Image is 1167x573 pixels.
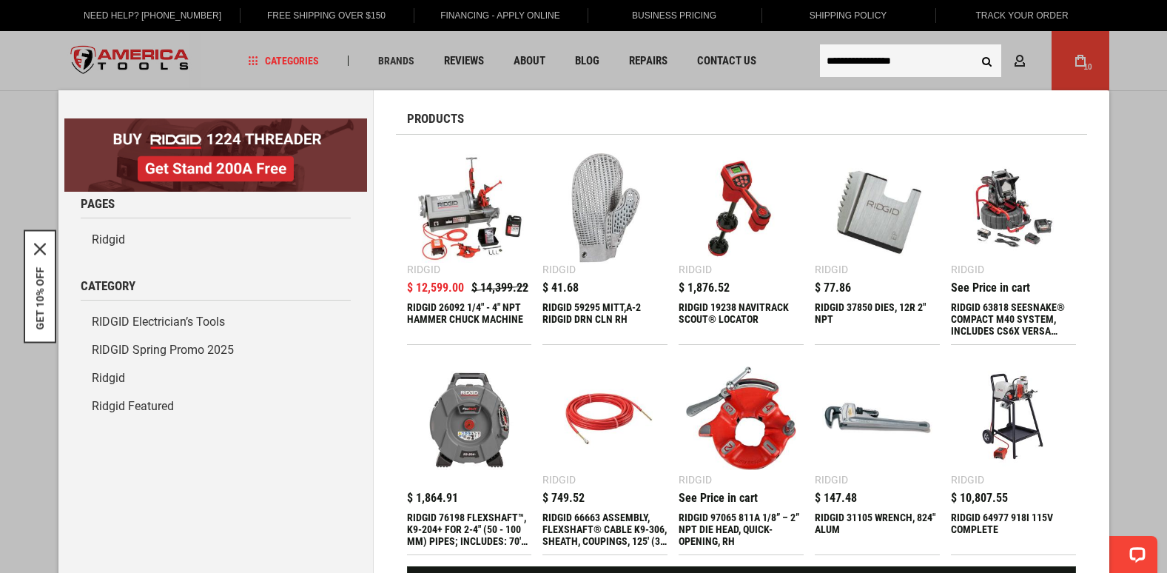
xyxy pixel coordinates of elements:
img: RIDGID 59295 MITT,A-2 RIDGID DRN CLN RH [550,153,660,264]
span: Products [407,113,464,125]
span: $ 147.48 [815,492,857,504]
div: Ridgid [815,264,848,275]
div: Ridgid [407,264,440,275]
span: Pages [81,198,115,210]
div: RIDGID 31105 WRENCH, 824 [815,512,940,547]
img: RIDGID 64977 918I 115V COMPLETE [958,363,1069,474]
a: Categories [241,51,326,71]
div: RIDGID 64977 918I 115V COMPLETE [951,512,1076,547]
div: Ridgid [815,475,848,485]
img: RIDGID 37850 DIES, 12R 2 [822,153,932,264]
img: RIDGID 97065 811A 1/8” – 2” NPT DIE HEAD, QUICK-OPENING, RH [686,363,796,474]
a: Ridgid Featured [81,392,351,420]
button: Close [34,244,46,255]
div: Ridgid [542,475,576,485]
a: RIDGID 59295 MITT,A-2 RIDGID DRN CLN RH Ridgid $ 41.68 RIDGID 59295 MITT,A-2 RIDGID DRN CLN RH [542,146,667,344]
span: $ 12,599.00 [407,282,464,294]
div: See Price in cart [951,282,1030,294]
a: RIDGID 31105 WRENCH, 824 Ridgid $ 147.48 RIDGID 31105 WRENCH, 824" ALUM [815,356,940,554]
div: RIDGID 59295 MITT,A-2 RIDGID DRN CLN RH [542,301,667,337]
span: Category [81,280,135,292]
a: RIDGID 37850 DIES, 12R 2 Ridgid $ 77.86 RIDGID 37850 DIES, 12R 2" NPT [815,146,940,344]
div: RIDGID 19238 NAVITRACK SCOUT® LOCATOR [679,301,804,337]
img: RIDGID 63818 SEESNAKE® COMPACT M40 SYSTEM, INCLUDES CS6X VERSA DIGITAL RECORDING MONITOR, 18V BAT... [958,153,1069,264]
a: RIDGID 97065 811A 1/8” – 2” NPT DIE HEAD, QUICK-OPENING, RH Ridgid See Price in cart RIDGID 97065... [679,356,804,554]
div: RIDGID 26092 1/4 [407,301,532,337]
span: $ 14,399.22 [471,282,528,294]
img: RIDGID 19238 NAVITRACK SCOUT® LOCATOR [686,153,796,264]
span: $ 1,876.52 [679,282,730,294]
a: RIDGID 76198 FLEXSHAFT™, K9-204+ FOR 2-4 $ 1,864.91 RIDGID 76198 FLEXSHAFT™, K9-204+ FOR 2-4" (50... [407,356,532,554]
a: RIDGID 66663 ASSEMBLY, FLEXSHAFT® CABLE K9-306, SHEATH, COUPINGS, 125' (38 M) Ridgid $ 749.52 RID... [542,356,667,554]
span: $ 41.68 [542,282,579,294]
div: RIDGID 37850 DIES, 12R 2 [815,301,940,337]
div: RIDGID 97065 811A 1/8” – 2” NPT DIE HEAD, QUICK-OPENING, RH [679,512,804,547]
img: RIDGID 66663 ASSEMBLY, FLEXSHAFT® CABLE K9-306, SHEATH, COUPINGS, 125' (38 M) [550,363,660,474]
span: Brands [378,56,414,66]
img: RIDGID 31105 WRENCH, 824 [822,363,932,474]
a: RIDGID 19238 NAVITRACK SCOUT® LOCATOR Ridgid $ 1,876.52 RIDGID 19238 NAVITRACK SCOUT® LOCATOR [679,146,804,344]
a: RIDGID 63818 SEESNAKE® COMPACT M40 SYSTEM, INCLUDES CS6X VERSA DIGITAL RECORDING MONITOR, 18V BAT... [951,146,1076,344]
a: RIDGID 64977 918I 115V COMPLETE Ridgid $ 10,807.55 RIDGID 64977 918I 115V COMPLETE [951,356,1076,554]
a: RIDGID Electrician’s Tools [81,308,351,336]
div: Ridgid [679,475,712,485]
img: BOGO: Buy RIDGID® 1224 Threader, Get Stand 200A Free! [64,118,367,192]
span: $ 10,807.55 [951,492,1008,504]
div: RIDGID 66663 ASSEMBLY, FLEXSHAFT® CABLE K9-306, SHEATH, COUPINGS, 125' (38 M) [542,512,667,547]
div: Ridgid [542,264,576,275]
svg: close icon [34,244,46,255]
button: Search [973,47,1001,75]
div: Ridgid [951,475,984,485]
a: RIDGID Spring Promo 2025 [81,336,351,364]
span: $ 1,864.91 [407,492,458,504]
span: $ 77.86 [815,282,851,294]
div: RIDGID 63818 SEESNAKE® COMPACT M40 SYSTEM, INCLUDES CS6X VERSA DIGITAL RECORDING MONITOR, 18V BAT... [951,301,1076,337]
a: Brands [371,51,421,71]
a: BOGO: Buy RIDGID® 1224 Threader, Get Stand 200A Free! [64,118,367,130]
img: RIDGID 26092 1/4 [414,153,525,264]
img: RIDGID 76198 FLEXSHAFT™, K9-204+ FOR 2-4 [414,363,525,474]
span: $ 749.52 [542,492,585,504]
span: Categories [248,56,319,66]
a: RIDGID 26092 1/4 Ridgid $ 14,399.22 $ 12,599.00 RIDGID 26092 1/4" - 4" NPT HAMMER CHUCK MACHINE [407,146,532,344]
div: Ridgid [679,264,712,275]
button: GET 10% OFF [34,267,46,330]
p: Chat now [21,22,167,34]
button: Open LiveChat chat widget [170,19,188,37]
div: See Price in cart [679,492,758,504]
div: RIDGID 76198 FLEXSHAFT™, K9-204+ FOR 2-4 [407,512,532,547]
a: Ridgid [81,226,351,254]
div: Ridgid [951,264,984,275]
a: Ridgid [81,364,351,392]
